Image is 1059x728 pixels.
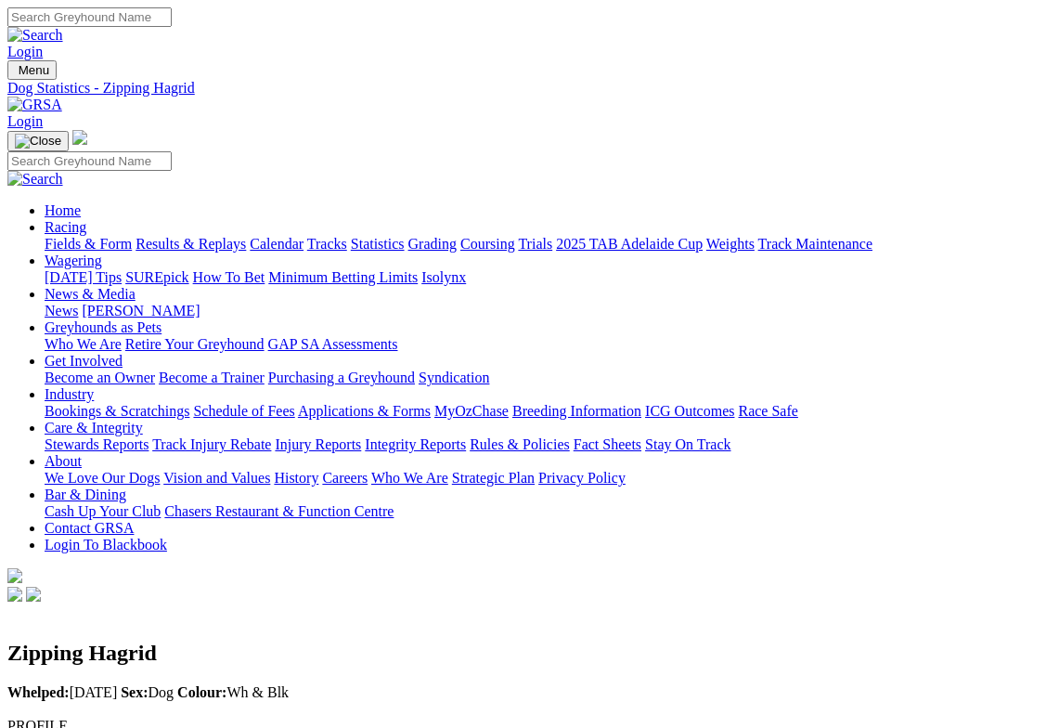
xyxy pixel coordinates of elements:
[45,403,189,419] a: Bookings & Scratchings
[7,131,69,151] button: Toggle navigation
[15,134,61,149] img: Close
[45,269,1052,286] div: Wagering
[45,370,155,385] a: Become an Owner
[177,684,226,700] b: Colour:
[274,470,318,486] a: History
[45,503,1052,520] div: Bar & Dining
[518,236,552,252] a: Trials
[419,370,489,385] a: Syndication
[72,130,87,145] img: logo-grsa-white.png
[268,336,398,352] a: GAP SA Assessments
[434,403,509,419] a: MyOzChase
[45,219,86,235] a: Racing
[45,303,1052,319] div: News & Media
[45,453,82,469] a: About
[177,684,289,700] span: Wh & Blk
[250,236,303,252] a: Calendar
[365,436,466,452] a: Integrity Reports
[45,403,1052,420] div: Industry
[45,303,78,318] a: News
[758,236,872,252] a: Track Maintenance
[512,403,641,419] a: Breeding Information
[121,684,148,700] b: Sex:
[470,436,570,452] a: Rules & Policies
[125,336,265,352] a: Retire Your Greyhound
[45,236,1052,253] div: Racing
[7,7,172,27] input: Search
[7,151,172,171] input: Search
[7,27,63,44] img: Search
[7,80,1052,97] a: Dog Statistics - Zipping Hagrid
[45,202,81,218] a: Home
[45,520,134,536] a: Contact GRSA
[538,470,626,486] a: Privacy Policy
[322,470,368,486] a: Careers
[371,470,448,486] a: Who We Are
[268,370,415,385] a: Purchasing a Greyhound
[7,60,57,80] button: Toggle navigation
[193,403,294,419] a: Schedule of Fees
[152,436,271,452] a: Track Injury Rebate
[7,684,117,700] span: [DATE]
[45,487,126,502] a: Bar & Dining
[7,684,70,700] b: Whelped:
[45,537,167,552] a: Login To Blackbook
[45,420,143,435] a: Care & Integrity
[45,286,136,302] a: News & Media
[298,403,431,419] a: Applications & Forms
[7,568,22,583] img: logo-grsa-white.png
[421,269,466,285] a: Isolynx
[268,269,418,285] a: Minimum Betting Limits
[556,236,703,252] a: 2025 TAB Adelaide Cup
[19,63,49,77] span: Menu
[645,436,730,452] a: Stay On Track
[574,436,641,452] a: Fact Sheets
[45,386,94,402] a: Industry
[45,353,123,369] a: Get Involved
[45,269,122,285] a: [DATE] Tips
[307,236,347,252] a: Tracks
[163,470,270,486] a: Vision and Values
[738,403,797,419] a: Race Safe
[45,336,122,352] a: Who We Are
[193,269,265,285] a: How To Bet
[45,436,1052,453] div: Care & Integrity
[351,236,405,252] a: Statistics
[45,470,160,486] a: We Love Our Dogs
[136,236,246,252] a: Results & Replays
[121,684,174,700] span: Dog
[7,97,62,113] img: GRSA
[460,236,515,252] a: Coursing
[45,370,1052,386] div: Get Involved
[7,641,1052,666] h2: Zipping Hagrid
[7,44,43,59] a: Login
[26,587,41,602] img: twitter.svg
[45,319,161,335] a: Greyhounds as Pets
[408,236,457,252] a: Grading
[452,470,535,486] a: Strategic Plan
[45,470,1052,487] div: About
[82,303,200,318] a: [PERSON_NAME]
[45,236,132,252] a: Fields & Form
[645,403,734,419] a: ICG Outcomes
[45,336,1052,353] div: Greyhounds as Pets
[45,503,161,519] a: Cash Up Your Club
[7,171,63,188] img: Search
[275,436,361,452] a: Injury Reports
[7,587,22,602] img: facebook.svg
[125,269,188,285] a: SUREpick
[159,370,265,385] a: Become a Trainer
[706,236,755,252] a: Weights
[45,436,149,452] a: Stewards Reports
[164,503,394,519] a: Chasers Restaurant & Function Centre
[7,113,43,129] a: Login
[45,253,102,268] a: Wagering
